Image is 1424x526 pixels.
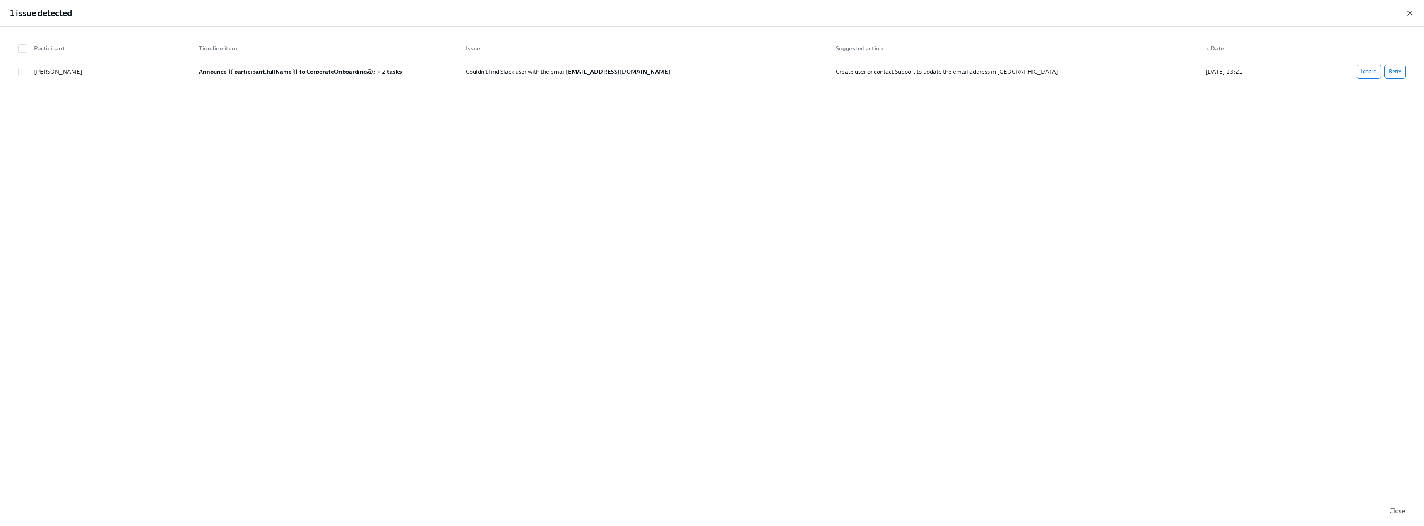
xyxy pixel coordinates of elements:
[31,43,192,53] div: Participant
[31,67,192,77] div: [PERSON_NAME]
[13,60,1411,83] div: [PERSON_NAME]Announce {{ participant.fullName }} to CorporateOnboarding@? + 2 tasksCouldn't find ...
[192,40,459,57] div: Timeline item
[1202,43,1343,53] div: Date
[566,68,670,75] strong: [EMAIL_ADDRESS][DOMAIN_NAME]
[1357,65,1381,79] button: Ignore
[1389,67,1401,76] span: Retry
[1389,507,1405,515] span: Close
[1384,65,1406,79] button: Retry
[466,68,670,75] span: Couldn't find Slack user with the email
[829,40,1199,57] div: Suggested action
[1205,47,1210,51] span: ▲
[459,40,829,57] div: Issue
[832,43,1199,53] div: Suggested action
[1383,503,1411,519] button: Close
[195,43,459,53] div: Timeline item
[27,40,192,57] div: Participant
[1202,67,1343,77] div: [DATE] 13:21
[10,7,72,19] h2: 1 issue detected
[1199,40,1343,57] div: ▲Date
[462,43,829,53] div: Issue
[836,68,1058,75] span: Create user or contact Support to update the email address in [GEOGRAPHIC_DATA]
[199,68,402,75] strong: Announce {{ participant.fullName }} to CorporateOnboarding@? + 2 tasks
[1361,67,1376,76] span: Ignore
